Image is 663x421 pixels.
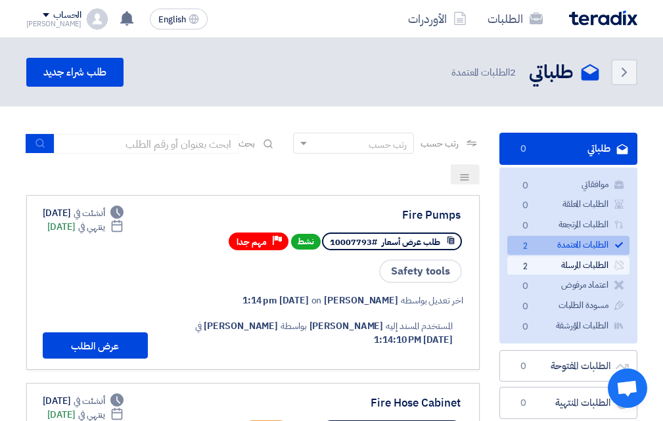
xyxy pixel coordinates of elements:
[518,260,534,274] span: 2
[401,294,463,307] span: اخر تعديل بواسطه
[374,333,452,347] span: [DATE] 1:14:10 PM
[499,387,637,419] a: الطلبات المنتهية0
[516,360,532,373] span: 0
[198,210,461,221] div: Fire Pumps
[518,219,534,233] span: 0
[324,294,398,307] span: [PERSON_NAME]
[516,397,532,410] span: 0
[499,350,637,382] a: الطلبات المفتوحة0
[518,300,534,314] span: 0
[382,236,440,248] span: طلب عرض أسعار
[78,220,105,234] span: ينتهي في
[242,294,309,307] span: [DATE] 1:14 pm
[499,133,637,165] a: طلباتي0
[74,206,105,220] span: أنشئت في
[198,397,461,409] div: Fire Hose Cabinet
[477,3,553,34] a: الطلبات
[158,15,186,24] span: English
[518,240,534,254] span: 2
[518,199,534,213] span: 0
[507,236,629,255] a: الطلبات المعتمدة
[529,60,573,85] h2: طلباتي
[47,220,124,234] div: [DATE]
[507,195,629,214] a: الطلبات المعلقة
[195,319,202,333] span: في
[507,175,629,194] a: موافقاتي
[43,332,148,359] button: عرض الطلب
[87,9,108,30] img: profile_test.png
[507,296,629,315] a: مسودة الطلبات
[386,319,452,333] span: المستخدم المسند إليه
[150,9,208,30] button: English
[507,256,629,275] a: الطلبات المرسلة
[516,143,532,156] span: 0
[398,3,477,34] a: الأوردرات
[74,394,105,408] span: أنشئت في
[43,394,124,408] div: [DATE]
[507,276,629,295] a: اعتماد مرفوض
[26,20,82,28] div: [PERSON_NAME]
[518,280,534,294] span: 0
[26,58,124,87] a: طلب شراء جديد
[237,236,267,248] span: مهم جدا
[608,368,647,408] div: Open chat
[421,137,458,150] span: رتب حسب
[281,319,306,333] span: بواسطة
[518,321,534,334] span: 0
[53,10,81,21] div: الحساب
[507,215,629,234] a: الطلبات المرتجعة
[369,138,407,152] div: رتب حسب
[204,319,278,333] span: [PERSON_NAME]
[291,234,321,250] span: نشط
[239,137,256,150] span: بحث
[55,134,239,154] input: ابحث بعنوان أو رقم الطلب
[330,236,377,248] span: #10007793
[518,179,534,193] span: 0
[379,259,462,283] span: Safety tools
[507,317,629,336] a: الطلبات المؤرشفة
[309,319,384,333] span: [PERSON_NAME]
[43,206,124,220] div: [DATE]
[451,65,518,80] span: الطلبات المعتمدة
[510,65,516,79] span: 2
[569,11,637,26] img: Teradix logo
[311,294,322,307] span: on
